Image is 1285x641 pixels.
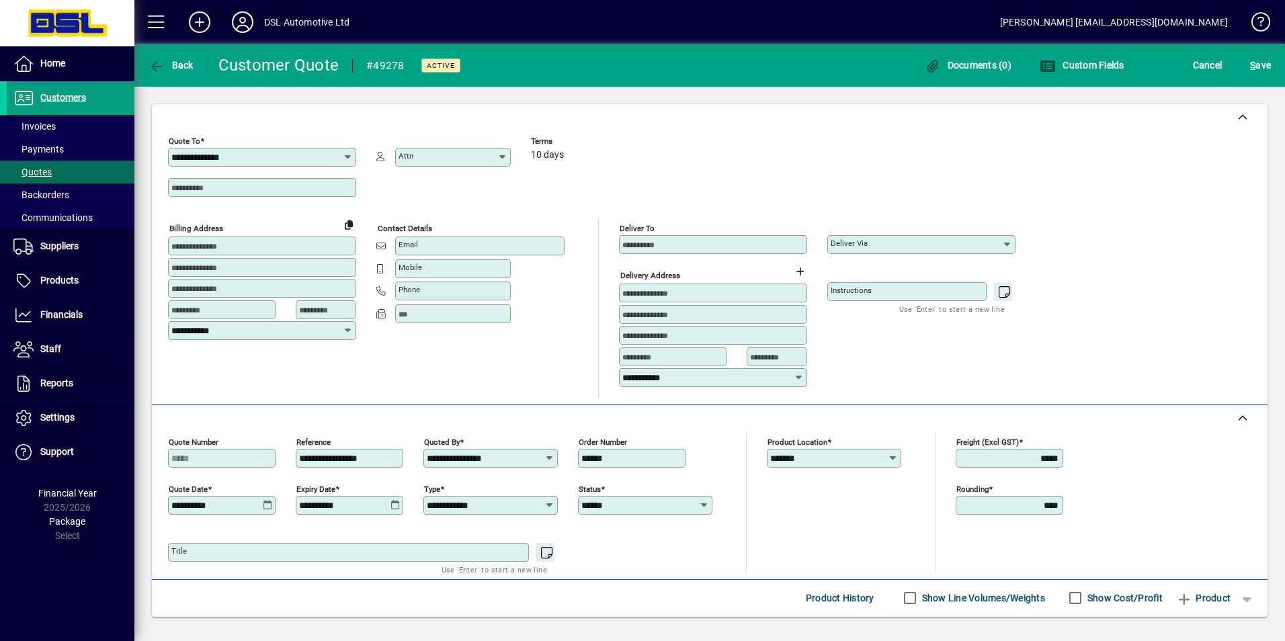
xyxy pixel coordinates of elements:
[924,60,1011,71] span: Documents (0)
[7,264,134,298] a: Products
[831,239,868,248] mat-label: Deliver via
[579,484,601,493] mat-label: Status
[1250,54,1271,76] span: ave
[296,484,335,493] mat-label: Expiry date
[171,546,187,556] mat-label: Title
[40,343,61,354] span: Staff
[7,435,134,469] a: Support
[831,286,872,295] mat-label: Instructions
[800,586,880,610] button: Product History
[7,401,134,435] a: Settings
[399,240,418,249] mat-label: Email
[38,488,97,499] span: Financial Year
[13,212,93,223] span: Communications
[399,285,420,294] mat-label: Phone
[13,121,56,132] span: Invoices
[531,137,612,146] span: Terms
[399,263,422,272] mat-label: Mobile
[1176,587,1231,609] span: Product
[40,275,79,286] span: Products
[40,446,74,457] span: Support
[806,587,874,609] span: Product History
[442,562,547,577] mat-hint: Use 'Enter' to start a new line
[7,298,134,332] a: Financials
[424,484,440,493] mat-label: Type
[366,55,405,77] div: #49278
[169,136,200,146] mat-label: Quote To
[49,516,85,527] span: Package
[7,138,134,161] a: Payments
[1000,11,1228,33] div: [PERSON_NAME] [EMAIL_ADDRESS][DOMAIN_NAME]
[7,230,134,263] a: Suppliers
[7,367,134,400] a: Reports
[1085,591,1163,605] label: Show Cost/Profit
[40,241,79,251] span: Suppliers
[145,53,197,77] button: Back
[13,167,52,177] span: Quotes
[7,115,134,138] a: Invoices
[178,10,221,34] button: Add
[40,378,73,388] span: Reports
[169,484,208,493] mat-label: Quote date
[149,60,194,71] span: Back
[1190,53,1226,77] button: Cancel
[789,261,811,282] button: Choose address
[1250,60,1255,71] span: S
[899,301,1005,316] mat-hint: Use 'Enter' to start a new line
[221,10,264,34] button: Profile
[169,437,218,446] mat-label: Quote number
[7,47,134,81] a: Home
[218,54,339,76] div: Customer Quote
[427,61,455,70] span: Active
[1040,60,1124,71] span: Custom Fields
[134,53,208,77] app-page-header-button: Back
[40,309,83,320] span: Financials
[579,437,627,446] mat-label: Order number
[13,144,64,155] span: Payments
[264,11,349,33] div: DSL Automotive Ltd
[919,591,1045,605] label: Show Line Volumes/Weights
[399,151,413,161] mat-label: Attn
[7,206,134,229] a: Communications
[1169,586,1237,610] button: Product
[1241,3,1268,46] a: Knowledge Base
[1036,53,1128,77] button: Custom Fields
[40,92,86,103] span: Customers
[1193,54,1222,76] span: Cancel
[1247,53,1274,77] button: Save
[956,437,1019,446] mat-label: Freight (excl GST)
[531,150,564,161] span: 10 days
[296,437,331,446] mat-label: Reference
[7,333,134,366] a: Staff
[956,484,989,493] mat-label: Rounding
[768,437,827,446] mat-label: Product location
[620,224,655,233] mat-label: Deliver To
[13,189,69,200] span: Backorders
[7,183,134,206] a: Backorders
[7,161,134,183] a: Quotes
[921,53,1015,77] button: Documents (0)
[424,437,460,446] mat-label: Quoted by
[338,214,360,235] button: Copy to Delivery address
[40,412,75,423] span: Settings
[40,58,65,69] span: Home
